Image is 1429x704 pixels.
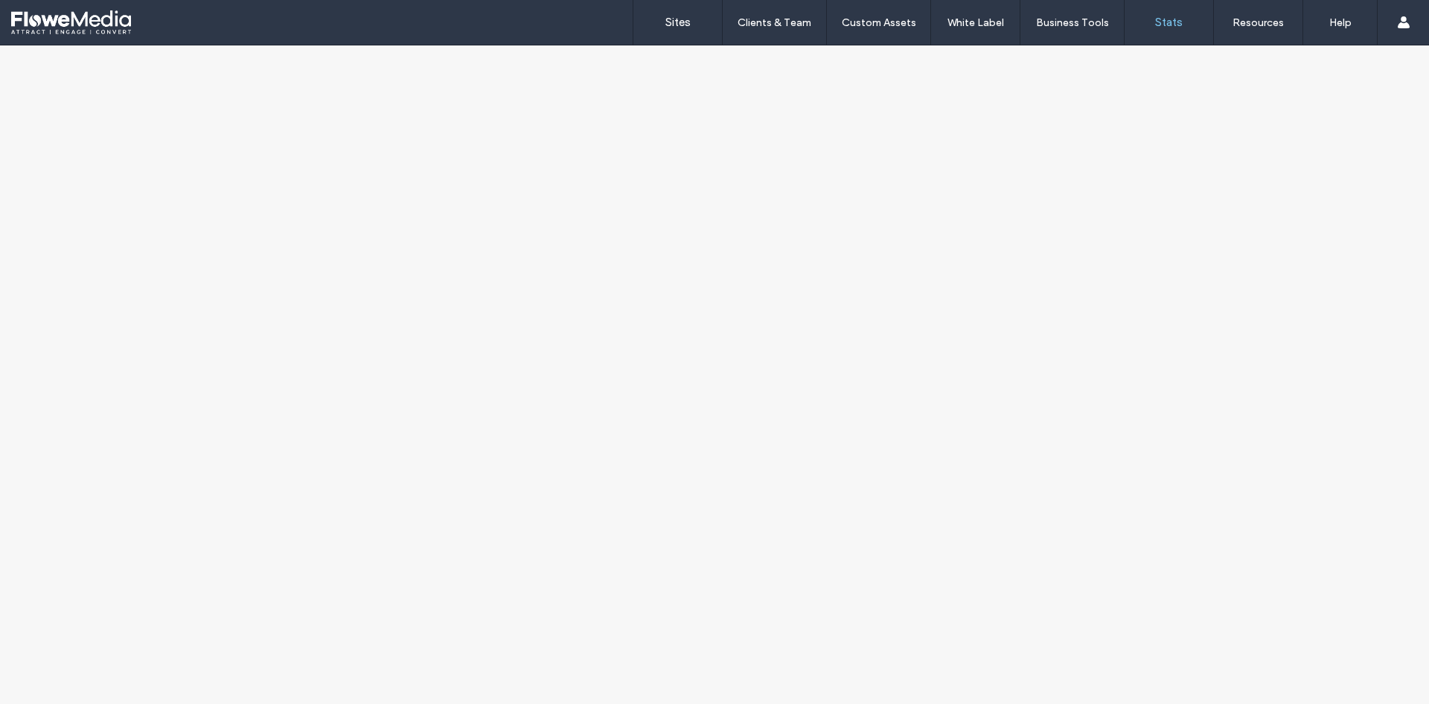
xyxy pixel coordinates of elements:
[1155,16,1183,29] label: Stats
[1329,16,1352,29] label: Help
[1233,16,1284,29] label: Resources
[1036,16,1109,29] label: Business Tools
[665,16,691,29] label: Sites
[842,16,916,29] label: Custom Assets
[947,16,1004,29] label: White Label
[738,16,811,29] label: Clients & Team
